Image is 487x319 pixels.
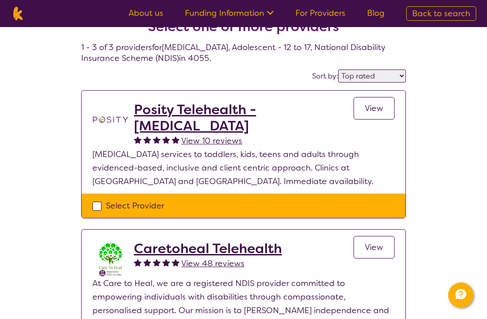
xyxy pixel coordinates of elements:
[172,259,179,266] img: fullstar
[134,102,354,134] a: Posity Telehealth - [MEDICAL_DATA]
[185,8,274,18] a: Funding Information
[448,282,473,308] button: Channel Menu
[153,259,161,266] img: fullstar
[367,8,385,18] a: Blog
[181,258,244,269] span: View 48 reviews
[134,240,282,257] a: Caretoheal Telehealth
[92,240,129,277] img: x8xkzxtsmjra3bp2ouhm.png
[181,134,242,148] a: View 10 reviews
[354,97,395,120] a: View
[295,8,345,18] a: For Providers
[11,7,25,20] img: Karista logo
[134,259,142,266] img: fullstar
[406,6,476,21] a: Back to search
[365,242,383,253] span: View
[162,259,170,266] img: fullstar
[143,136,151,143] img: fullstar
[365,103,383,114] span: View
[354,236,395,259] a: View
[129,8,163,18] a: About us
[181,257,244,270] a: View 48 reviews
[148,18,339,35] h2: Select one or more providers
[181,135,242,146] span: View 10 reviews
[312,71,338,81] label: Sort by:
[92,148,395,188] p: [MEDICAL_DATA] services to toddlers, kids, teens and adults through evidenced-based, inclusive an...
[143,259,151,266] img: fullstar
[162,136,170,143] img: fullstar
[153,136,161,143] img: fullstar
[412,8,470,19] span: Back to search
[172,136,179,143] img: fullstar
[92,102,129,138] img: t1bslo80pcylnzwjhndq.png
[134,136,142,143] img: fullstar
